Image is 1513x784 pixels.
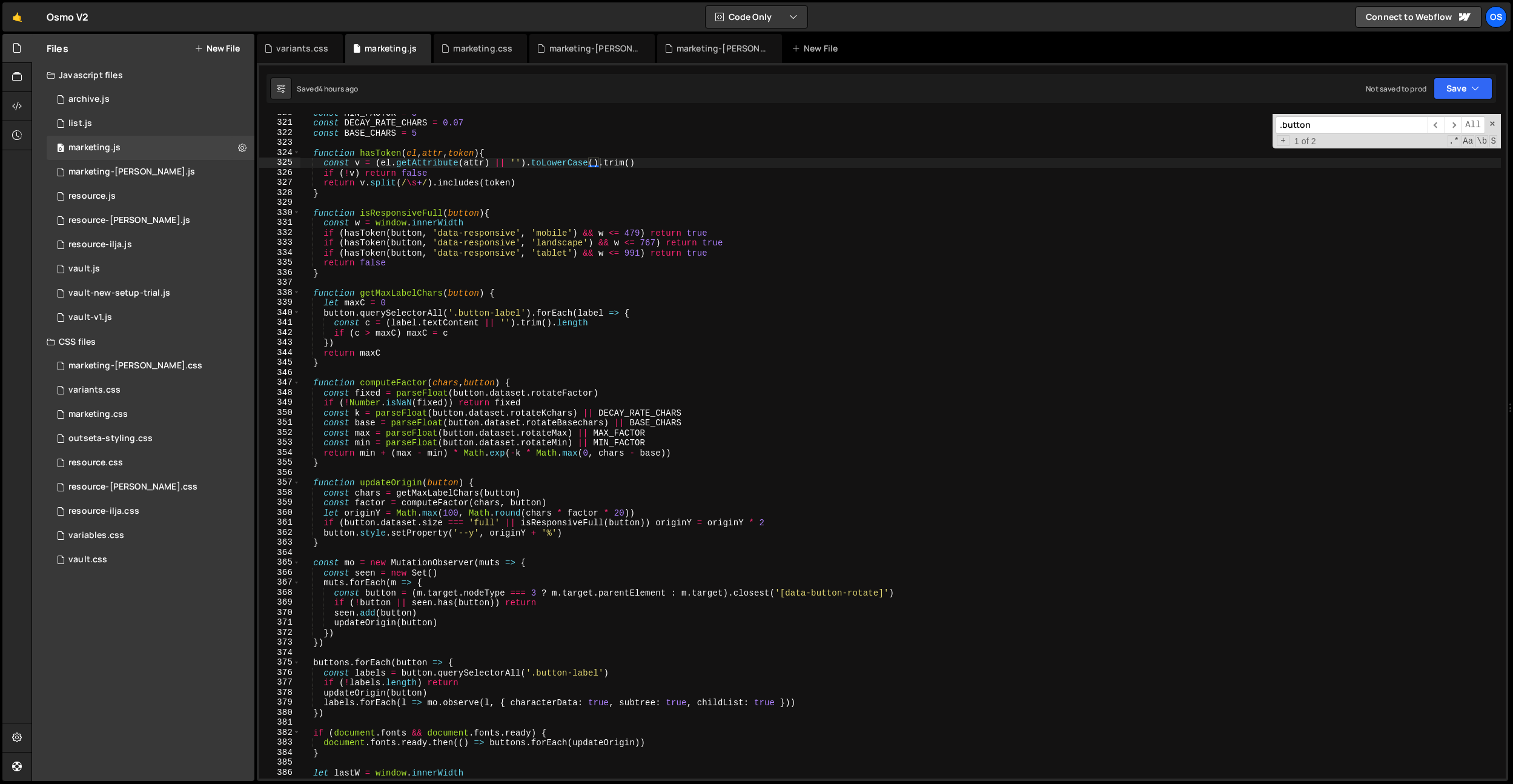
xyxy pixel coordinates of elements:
[365,42,417,55] div: marketing.js
[259,208,300,218] div: 330
[68,385,121,396] div: variants.css
[259,537,300,548] div: 363
[259,657,300,668] div: 375
[259,368,300,378] div: 346
[57,144,64,154] span: 0
[47,499,254,523] div: 16596/46198.css
[259,557,300,568] div: 365
[259,768,300,778] div: 386
[259,717,300,728] div: 381
[47,548,254,572] div: 16596/45153.css
[259,448,300,458] div: 354
[259,497,300,508] div: 359
[259,148,300,158] div: 324
[68,409,128,420] div: marketing.css
[259,748,300,758] div: 384
[259,548,300,558] div: 364
[1485,6,1507,28] a: Os
[68,142,121,153] div: marketing.js
[259,377,300,388] div: 347
[47,427,254,451] div: 16596/45156.css
[259,577,300,588] div: 367
[47,257,254,281] div: 16596/45133.js
[259,168,300,178] div: 326
[677,42,767,55] div: marketing-[PERSON_NAME].js
[259,388,300,398] div: 348
[68,457,123,468] div: resource.css
[706,6,807,28] button: Code Only
[47,378,254,402] div: 16596/45511.css
[68,167,195,178] div: marketing-[PERSON_NAME].js
[47,136,254,160] div: 16596/45422.js
[276,42,328,55] div: variants.css
[68,191,116,202] div: resource.js
[47,111,254,136] div: 16596/45151.js
[319,84,359,94] div: 4 hours ago
[259,118,300,128] div: 321
[1448,135,1460,147] span: RegExp Search
[68,239,132,250] div: resource-ilja.js
[259,297,300,308] div: 339
[68,288,170,299] div: vault-new-setup-trial.js
[68,482,197,493] div: resource-[PERSON_NAME].css
[1356,6,1482,28] a: Connect to Webflow
[259,517,300,528] div: 361
[259,728,300,738] div: 382
[47,354,254,378] div: 16596/46284.css
[259,198,300,208] div: 329
[259,608,300,618] div: 370
[68,264,100,274] div: vault.js
[259,397,300,408] div: 349
[68,215,190,226] div: resource-[PERSON_NAME].js
[259,128,300,138] div: 322
[259,637,300,648] div: 373
[297,84,359,94] div: Saved
[259,417,300,428] div: 351
[259,597,300,608] div: 369
[549,42,640,55] div: marketing-[PERSON_NAME].css
[259,408,300,418] div: 350
[259,428,300,438] div: 352
[1445,116,1462,134] span: ​
[259,328,300,338] div: 342
[259,277,300,288] div: 337
[68,506,139,517] div: resource-ilja.css
[47,208,254,233] div: 16596/46194.js
[32,63,254,87] div: Javascript files
[68,360,202,371] div: marketing-[PERSON_NAME].css
[259,568,300,578] div: 366
[259,757,300,768] div: 385
[259,668,300,678] div: 376
[259,337,300,348] div: 343
[68,554,107,565] div: vault.css
[1366,84,1426,94] div: Not saved to prod
[259,477,300,488] div: 357
[47,42,68,55] h2: Files
[259,158,300,168] div: 325
[259,248,300,258] div: 334
[1276,116,1428,134] input: Search for
[47,160,254,184] div: 16596/45424.js
[259,528,300,538] div: 362
[259,468,300,478] div: 356
[259,648,300,658] div: 374
[47,475,254,499] div: 16596/46196.css
[259,617,300,628] div: 371
[1290,136,1321,147] span: 1 of 2
[47,305,254,330] div: 16596/45132.js
[47,10,88,24] div: Osmo V2
[47,402,254,427] div: 16596/45446.css
[1428,116,1445,134] span: ​
[259,357,300,368] div: 345
[259,218,300,228] div: 331
[47,87,254,111] div: 16596/46210.js
[47,281,254,305] div: 16596/45152.js
[259,348,300,358] div: 344
[259,308,300,318] div: 340
[792,42,843,55] div: New File
[259,257,300,268] div: 335
[68,312,112,323] div: vault-v1.js
[47,184,254,208] div: 16596/46183.js
[47,233,254,257] div: 16596/46195.js
[259,138,300,148] div: 323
